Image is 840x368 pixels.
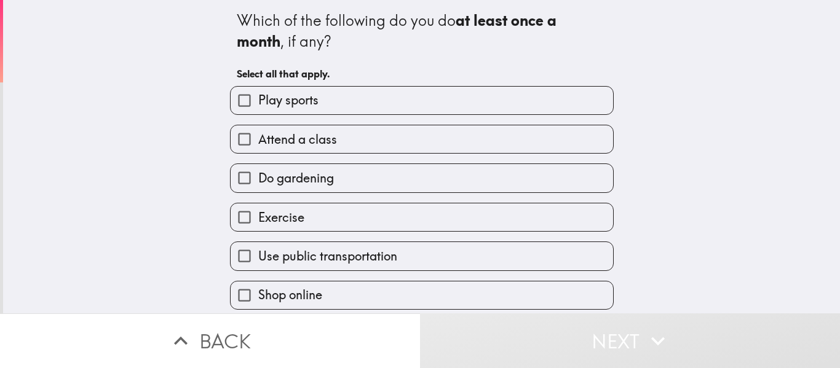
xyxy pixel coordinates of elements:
h6: Select all that apply. [237,67,607,80]
button: Do gardening [231,164,613,192]
span: Shop online [258,286,322,303]
button: Next [420,313,840,368]
span: Play sports [258,92,319,109]
button: Play sports [231,87,613,114]
button: Use public transportation [231,242,613,270]
b: at least once a month [237,11,560,50]
span: Exercise [258,209,304,226]
span: Do gardening [258,170,334,187]
span: Attend a class [258,131,337,148]
span: Use public transportation [258,248,397,265]
button: Exercise [231,203,613,231]
div: Which of the following do you do , if any? [237,10,607,52]
button: Attend a class [231,125,613,153]
button: Shop online [231,281,613,309]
